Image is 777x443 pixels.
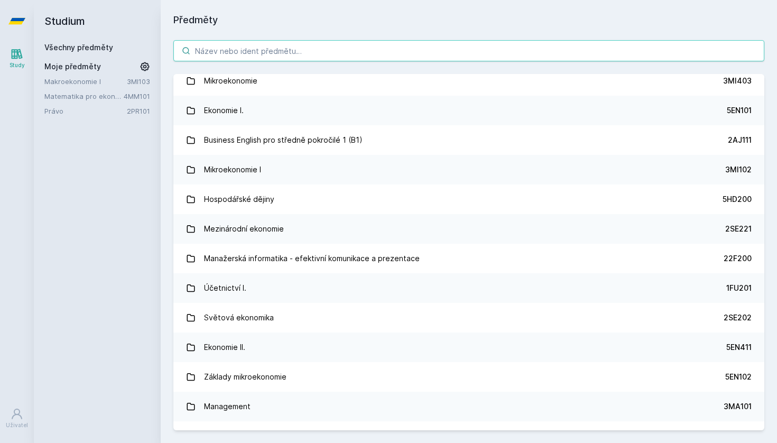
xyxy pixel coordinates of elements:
a: Ekonomie I. 5EN101 [173,96,764,125]
a: Právo [44,106,127,116]
a: 4MM101 [124,92,150,100]
a: Mikroekonomie I 3MI102 [173,155,764,184]
div: 3MA101 [724,401,752,412]
div: Study [10,61,25,69]
a: 2PR101 [127,107,150,115]
div: 3MI102 [725,164,752,175]
div: Účetnictví I. [204,278,246,299]
div: Hospodářské dějiny [204,189,274,210]
a: Makroekonomie I [44,76,127,87]
div: Mikroekonomie [204,70,257,91]
span: Moje předměty [44,61,101,72]
a: 3MI103 [127,77,150,86]
div: Ekonomie I. [204,100,244,121]
a: Účetnictví I. 1FU201 [173,273,764,303]
div: Mezinárodní ekonomie [204,218,284,239]
a: Mezinárodní ekonomie 2SE221 [173,214,764,244]
a: Všechny předměty [44,43,113,52]
div: Základy mikroekonomie [204,366,286,387]
div: 1FU201 [726,283,752,293]
a: Světová ekonomika 2SE202 [173,303,764,333]
div: Manažerská informatika - efektivní komunikace a prezentace [204,248,420,269]
div: 2SE221 [725,224,752,234]
div: 5EN411 [726,342,752,353]
div: Světová ekonomika [204,307,274,328]
div: Uživatel [6,421,28,429]
div: Business English pro středně pokročilé 1 (B1) [204,130,363,151]
div: Ekonomie II. [204,337,245,358]
div: 5EN102 [725,372,752,382]
div: 2AJ111 [728,135,752,145]
h1: Předměty [173,13,764,27]
a: Business English pro středně pokročilé 1 (B1) 2AJ111 [173,125,764,155]
a: Mikroekonomie 3MI403 [173,66,764,96]
a: Management 3MA101 [173,392,764,421]
div: 22F200 [724,253,752,264]
a: Hospodářské dějiny 5HD200 [173,184,764,214]
div: 5EN101 [727,105,752,116]
div: 2SE202 [724,312,752,323]
a: Uživatel [2,402,32,435]
div: Management [204,396,251,417]
a: Matematika pro ekonomy [44,91,124,101]
a: Study [2,42,32,75]
a: Manažerská informatika - efektivní komunikace a prezentace 22F200 [173,244,764,273]
div: 5HD200 [723,194,752,205]
a: Ekonomie II. 5EN411 [173,333,764,362]
a: Základy mikroekonomie 5EN102 [173,362,764,392]
div: 3MI403 [723,76,752,86]
input: Název nebo ident předmětu… [173,40,764,61]
div: Mikroekonomie I [204,159,261,180]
